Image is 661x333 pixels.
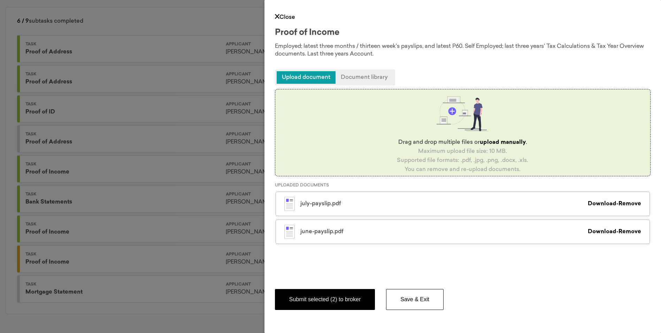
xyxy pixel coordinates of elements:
[618,201,641,207] a: Remove
[480,140,526,145] label: upload manually
[403,165,522,174] p: You can remove and re-upload documents.
[275,183,651,187] p: UPLOADED DOCUMENTS
[395,156,530,165] p: Supported file formats: .pdf, .jpg, .png, .docx, .xls.
[618,229,641,235] a: Remove
[616,229,641,235] span: •
[300,229,588,235] div: june-payslip.pdf
[275,29,651,37] div: Proof of Income
[300,201,588,207] div: july-payslip.pdf
[416,147,509,156] p: Maximum upload file size: 10 MB.
[616,201,641,207] span: •
[275,15,295,20] a: Close
[277,71,336,84] span: Upload document
[275,289,375,310] button: Submit selected (2) to broker
[431,91,494,136] img: illustration-drop-files.svg
[336,71,393,84] span: Document library
[588,201,616,207] a: Download
[386,289,444,310] button: Save & Exit
[397,138,529,147] p: Drag and drop multiple files or .
[275,43,651,58] div: Employed; latest three months / thirteen week's payslips, and latest P60. Self Employed; last thr...
[284,197,295,211] img: illustration-pdf.svg
[284,225,295,239] img: illustration-pdf.svg
[588,229,616,235] a: Download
